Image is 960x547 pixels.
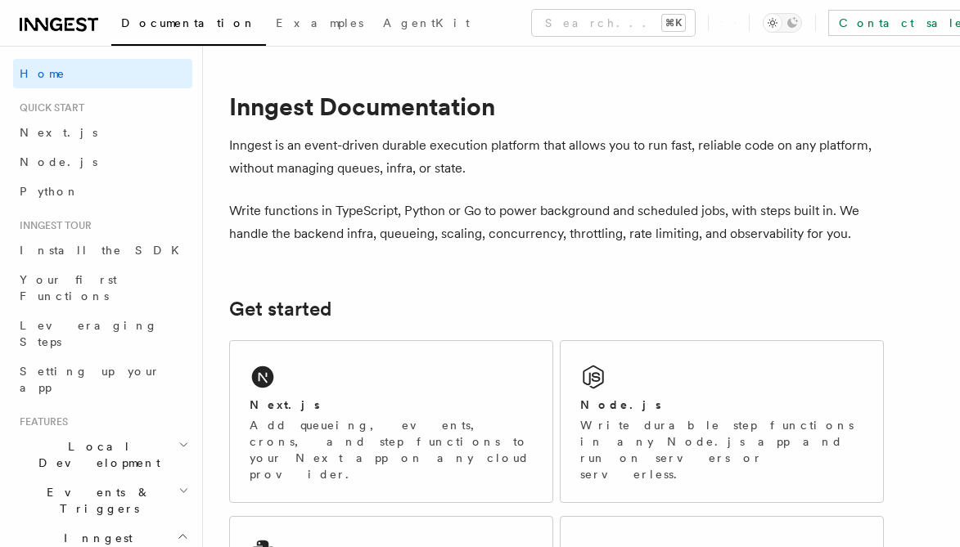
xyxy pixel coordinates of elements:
span: Install the SDK [20,244,189,257]
span: Home [20,65,65,82]
span: Documentation [121,16,256,29]
span: Next.js [20,126,97,139]
p: Write functions in TypeScript, Python or Go to power background and scheduled jobs, with steps bu... [229,200,884,245]
h2: Next.js [250,397,320,413]
span: Python [20,185,79,198]
button: Local Development [13,432,192,478]
a: Next.jsAdd queueing, events, crons, and step functions to your Next app on any cloud provider. [229,340,553,503]
span: Local Development [13,438,178,471]
button: Toggle dark mode [763,13,802,33]
kbd: ⌘K [662,15,685,31]
a: Documentation [111,5,266,46]
span: Node.js [20,155,97,168]
span: AgentKit [383,16,470,29]
h1: Inngest Documentation [229,92,884,121]
p: Add queueing, events, crons, and step functions to your Next app on any cloud provider. [250,417,533,482]
p: Inngest is an event-driven durable execution platform that allows you to run fast, reliable code ... [229,134,884,180]
p: Write durable step functions in any Node.js app and run on servers or serverless. [580,417,863,482]
a: Home [13,59,192,88]
a: Python [13,177,192,206]
h2: Node.js [580,397,661,413]
a: Node.js [13,147,192,177]
a: Get started [229,298,331,321]
span: Inngest tour [13,219,92,232]
a: Your first Functions [13,265,192,311]
span: Leveraging Steps [20,319,158,348]
a: Node.jsWrite durable step functions in any Node.js app and run on servers or serverless. [560,340,884,503]
a: Next.js [13,118,192,147]
span: Quick start [13,101,84,114]
span: Events & Triggers [13,484,178,517]
a: Install the SDK [13,235,192,265]
button: Events & Triggers [13,478,192,523]
a: Leveraging Steps [13,311,192,356]
span: Setting up your app [20,365,160,394]
span: Your first Functions [20,273,117,303]
span: Features [13,415,68,428]
button: Search...⌘K [532,10,695,36]
a: AgentKit [373,5,480,44]
a: Examples [266,5,373,44]
span: Examples [276,16,363,29]
a: Setting up your app [13,356,192,402]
